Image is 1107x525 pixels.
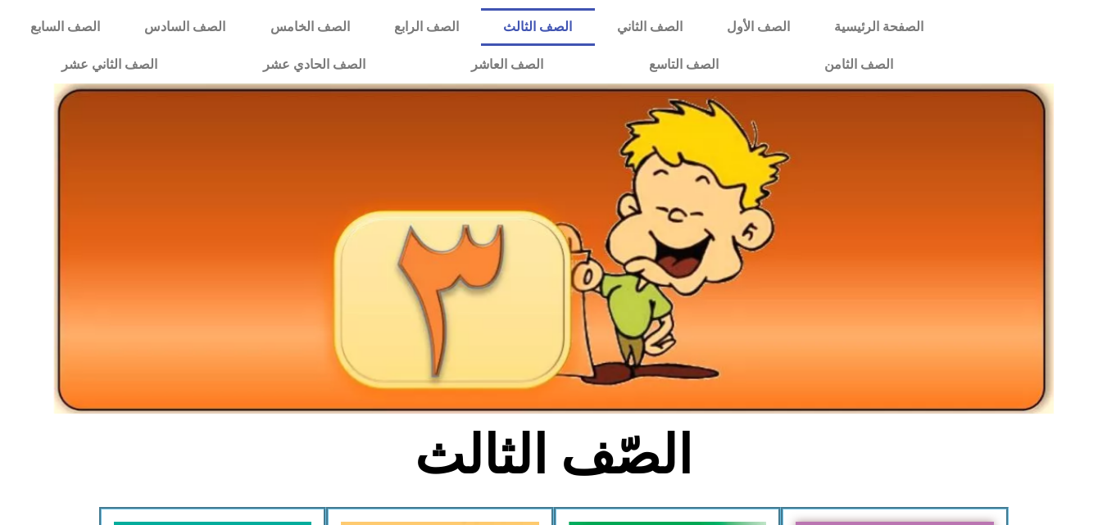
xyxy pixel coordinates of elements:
[812,8,946,46] a: الصفحة الرئيسية
[210,46,418,84] a: الصف الحادي عشر
[8,46,210,84] a: الصف الثاني عشر
[481,8,594,46] a: الصف الثالث
[418,46,596,84] a: الصف العاشر
[771,46,946,84] a: الصف الثامن
[705,8,812,46] a: الصف الأول
[122,8,247,46] a: الصف السادس
[248,8,372,46] a: الصف الخامس
[596,46,771,84] a: الصف التاسع
[8,8,122,46] a: الصف السابع
[595,8,705,46] a: الصف الثاني
[283,423,824,487] h2: الصّف الثالث
[372,8,481,46] a: الصف الرابع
